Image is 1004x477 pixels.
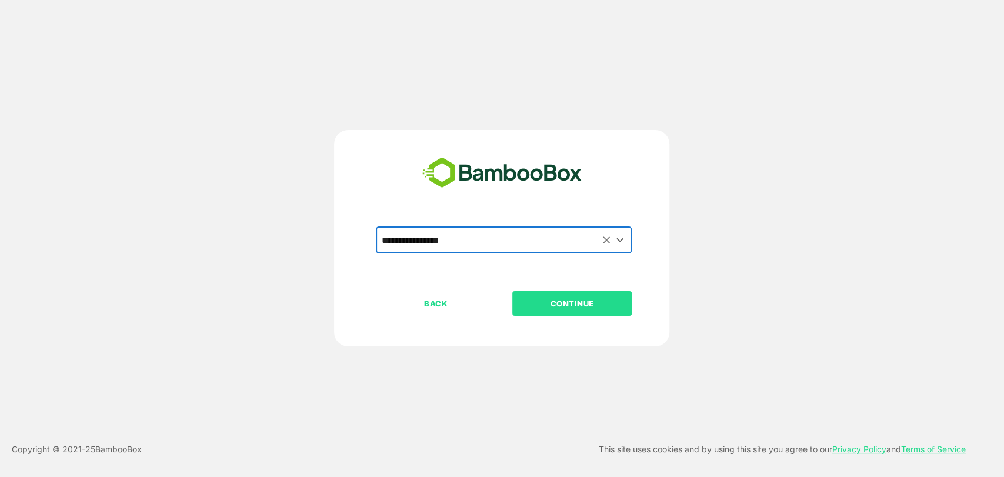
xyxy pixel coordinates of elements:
button: Clear [599,233,613,246]
button: Open [612,232,628,248]
p: This site uses cookies and by using this site you agree to our and [599,442,966,456]
button: BACK [376,291,495,316]
p: Copyright © 2021- 25 BambooBox [12,442,142,456]
img: bamboobox [416,154,588,192]
a: Terms of Service [901,444,966,454]
a: Privacy Policy [832,444,886,454]
p: BACK [377,297,495,310]
p: CONTINUE [513,297,631,310]
button: CONTINUE [512,291,632,316]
